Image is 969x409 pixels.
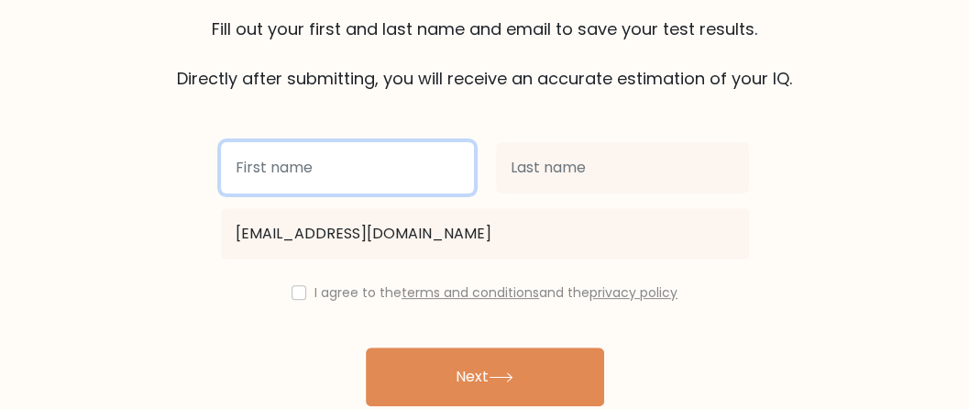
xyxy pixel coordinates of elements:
input: Email [221,208,749,260]
div: Fill out your first and last name and email to save your test results. Directly after submitting,... [45,17,925,91]
button: Next [366,348,604,406]
a: terms and conditions [402,283,539,302]
input: Last name [496,142,749,193]
a: privacy policy [589,283,677,302]
label: I agree to the and the [314,283,677,302]
input: First name [221,142,474,193]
